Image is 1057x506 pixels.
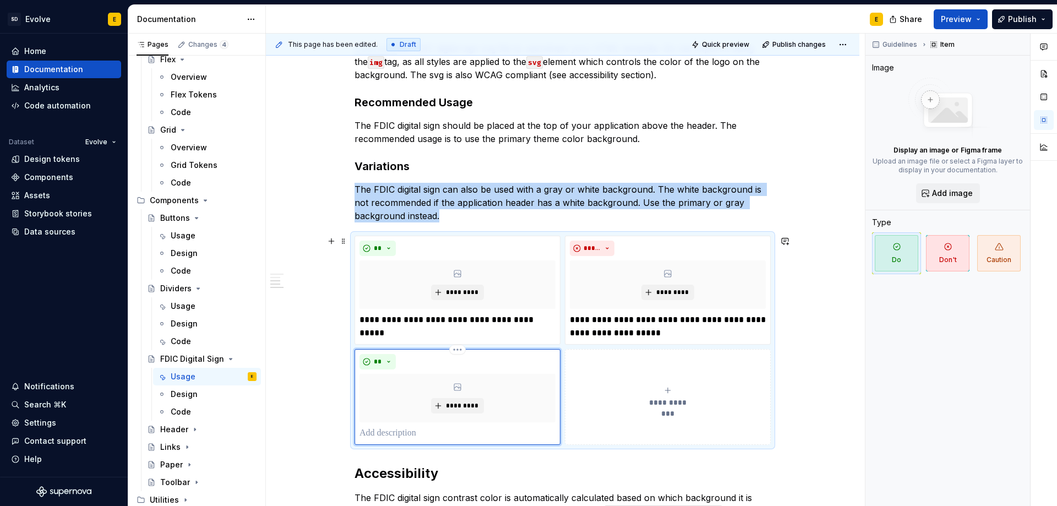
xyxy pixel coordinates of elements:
a: Code [153,403,261,421]
div: Paper [160,459,183,470]
div: Components [132,192,261,209]
div: Toolbar [160,477,190,488]
div: Code [171,177,191,188]
button: SDEvolveE [2,7,126,31]
div: Components [150,195,199,206]
div: Code automation [24,100,91,111]
span: Evolve [85,138,107,146]
span: Quick preview [702,40,749,49]
span: This page has been edited. [288,40,378,49]
div: Search ⌘K [24,399,66,410]
div: Usage [171,230,195,241]
div: Flex [160,54,176,65]
span: Preview [941,14,972,25]
div: Flex Tokens [171,89,217,100]
div: Image [872,62,894,73]
a: Assets [7,187,121,204]
a: Header [143,421,261,438]
a: Data sources [7,223,121,241]
div: Storybook stories [24,208,92,219]
button: Search ⌘K [7,396,121,413]
a: Buttons [143,209,261,227]
div: Components [24,172,73,183]
a: Grid Tokens [153,156,261,174]
div: E [251,371,253,382]
div: Dividers [160,283,192,294]
strong: Variations [355,160,410,173]
div: Assets [24,190,50,201]
div: BW [249,230,255,241]
a: Design [153,385,261,403]
a: Code [153,104,261,121]
a: Components [7,168,121,186]
div: Notifications [24,381,74,392]
a: Dividers [143,280,261,297]
div: Home [24,46,46,57]
span: Draft [400,40,416,49]
div: Buttons [160,213,190,224]
strong: Accessibility [355,465,438,481]
a: Code [153,262,261,280]
div: Grid Tokens [171,160,217,171]
div: Contact support [24,436,86,447]
svg: Supernova Logo [36,486,91,497]
a: Usage [153,227,261,244]
button: Help [7,450,121,468]
a: Toolbar [143,474,261,491]
span: Don't [926,235,969,271]
div: Analytics [24,82,59,93]
button: Caution [974,232,1023,274]
div: Help [24,454,42,465]
a: Links [143,438,261,456]
a: Code [153,174,261,192]
div: Design [171,248,198,259]
a: Design tokens [7,150,121,168]
div: Usage [171,301,195,312]
span: Caution [977,235,1021,271]
div: E [875,15,878,24]
a: Grid [143,121,261,139]
a: Paper [143,456,261,474]
div: Documentation [24,64,83,75]
a: Storybook stories [7,205,121,222]
a: UsageE [153,368,261,385]
button: Publish changes [759,37,831,52]
div: E [113,15,116,24]
a: Overview [153,68,261,86]
div: Links [160,442,181,453]
div: Type [872,217,891,228]
a: Documentation [7,61,121,78]
a: Home [7,42,121,60]
a: Design [153,315,261,333]
code: svg [526,56,543,69]
span: Add image [932,188,973,199]
button: Evolve [80,134,121,150]
div: Design tokens [24,154,80,165]
a: FDIC Digital Sign [143,350,261,368]
button: Add image [916,183,980,203]
div: Code [171,265,191,276]
span: 4 [220,40,228,49]
button: Notifications [7,378,121,395]
div: Code [171,336,191,347]
p: Upload an image file or select a Figma layer to display in your documentation. [872,157,1023,175]
div: Utilities [150,494,179,505]
a: Flex [143,51,261,68]
a: Overview [153,139,261,156]
div: Grid [160,124,176,135]
button: Preview [934,9,988,29]
a: Analytics [7,79,121,96]
p: the FDIC digital sign svg file to use in your HTML template. Do not import it using the tag, as a... [355,42,771,81]
p: Display an image or Figma frame [893,146,1002,155]
p: The FDIC digital sign should be placed at the top of your application above the header. The recom... [355,119,771,145]
button: Quick preview [688,37,754,52]
div: Code [171,107,191,118]
div: Header [160,424,188,435]
div: Usage [171,371,195,382]
div: Data sources [24,226,75,237]
span: Publish [1008,14,1037,25]
button: Publish [992,9,1053,29]
button: Guidelines [869,37,922,52]
div: FDIC Digital Sign [160,353,224,364]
